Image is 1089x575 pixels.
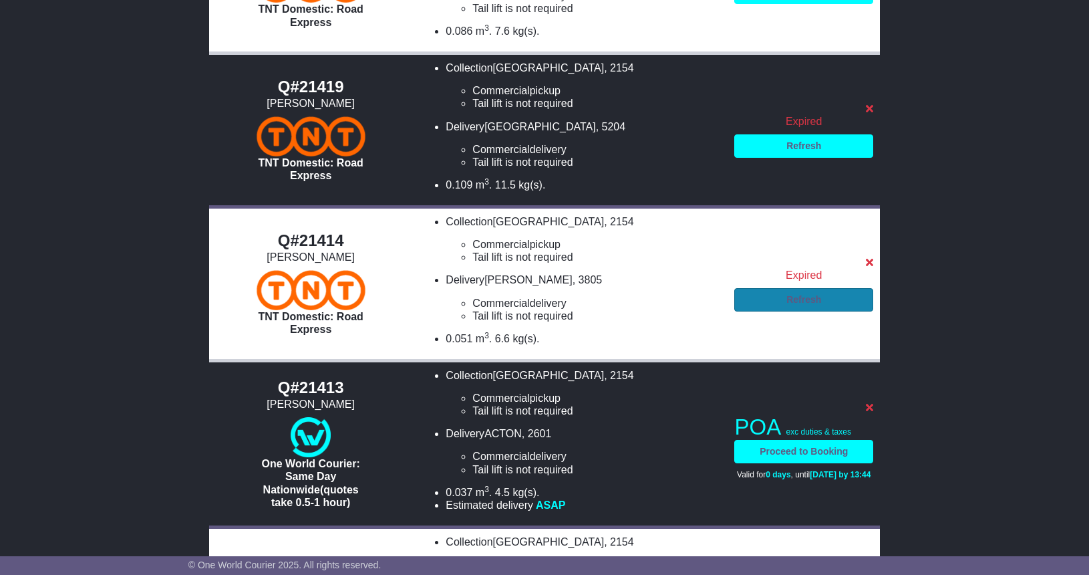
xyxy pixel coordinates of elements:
[495,487,510,498] span: 4.5
[472,392,721,405] li: pickup
[472,156,721,168] li: Tail lift is not required
[484,485,489,494] sup: 3
[734,115,873,128] div: Expired
[446,273,721,322] li: Delivery
[484,428,522,439] span: ACTON
[766,470,790,479] span: 0 days
[476,179,492,191] span: m .
[734,288,873,312] a: Refresh
[512,25,539,37] span: kg(s).
[493,536,605,548] span: [GEOGRAPHIC_DATA]
[484,23,489,33] sup: 3
[476,333,492,344] span: m .
[604,62,633,74] span: , 2154
[476,25,492,37] span: m .
[262,458,360,508] span: One World Courier: Same Day Nationwide(quotes take 0.5-1 hour)
[446,62,721,110] li: Collection
[734,440,873,463] a: Proceed to Booking
[472,2,721,15] li: Tail lift is not required
[604,370,633,381] span: , 2154
[472,405,721,417] li: Tail lift is not required
[495,179,516,191] span: 11.5
[446,215,721,264] li: Collection
[472,84,721,97] li: pickup
[472,144,529,155] span: Commercial
[484,331,489,340] sup: 3
[484,121,596,132] span: [GEOGRAPHIC_DATA]
[257,270,365,310] img: TNT Domestic: Road Express
[446,25,472,37] span: 0.086
[216,231,406,251] div: Q#21414
[446,179,472,191] span: 0.109
[472,251,721,263] li: Tail lift is not required
[472,392,529,404] span: Commercial
[810,470,871,479] span: [DATE] by 13:44
[536,499,565,511] span: ASAP
[493,216,605,227] span: [GEOGRAPHIC_DATA]
[493,370,605,381] span: [GEOGRAPHIC_DATA]
[472,97,721,110] li: Tail lift is not required
[734,470,873,479] p: Valid for , until
[472,450,721,463] li: delivery
[484,177,489,187] sup: 3
[216,251,406,263] div: [PERSON_NAME]
[472,297,721,310] li: delivery
[472,238,721,251] li: pickup
[472,451,529,462] span: Commercial
[216,97,406,110] div: [PERSON_NAME]
[188,560,381,570] span: © One World Courier 2025. All rights reserved.
[734,269,873,281] div: Expired
[604,536,633,548] span: , 2154
[786,427,851,437] span: exc duties & taxes
[734,134,873,158] a: Refresh
[484,274,573,285] span: [PERSON_NAME]
[446,120,721,169] li: Delivery
[512,487,539,498] span: kg(s).
[596,121,625,132] span: , 5204
[604,216,633,227] span: , 2154
[518,179,545,191] span: kg(s).
[734,415,780,439] span: POA
[258,311,363,335] span: TNT Domestic: Road Express
[472,85,529,96] span: Commercial
[522,428,551,439] span: , 2601
[476,487,492,498] span: m .
[472,298,529,309] span: Commercial
[512,333,539,344] span: kg(s).
[257,116,365,156] img: TNT Domestic: Road Express
[472,310,721,322] li: Tail lift is not required
[573,274,602,285] span: , 3805
[495,25,510,37] span: 7.6
[258,157,363,181] span: TNT Domestic: Road Express
[446,333,472,344] span: 0.051
[493,62,605,74] span: [GEOGRAPHIC_DATA]
[216,78,406,97] div: Q#21419
[446,369,721,418] li: Collection
[216,378,406,398] div: Q#21413
[446,427,721,476] li: Delivery
[472,239,529,250] span: Commercial
[472,143,721,156] li: delivery
[446,499,721,511] li: Estimated delivery
[472,463,721,476] li: Tail lift is not required
[291,417,331,457] img: One World Courier: Same Day Nationwide(quotes take 0.5-1 hour)
[446,487,472,498] span: 0.037
[495,333,510,344] span: 6.6
[216,398,406,411] div: [PERSON_NAME]
[258,3,363,27] span: TNT Domestic: Road Express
